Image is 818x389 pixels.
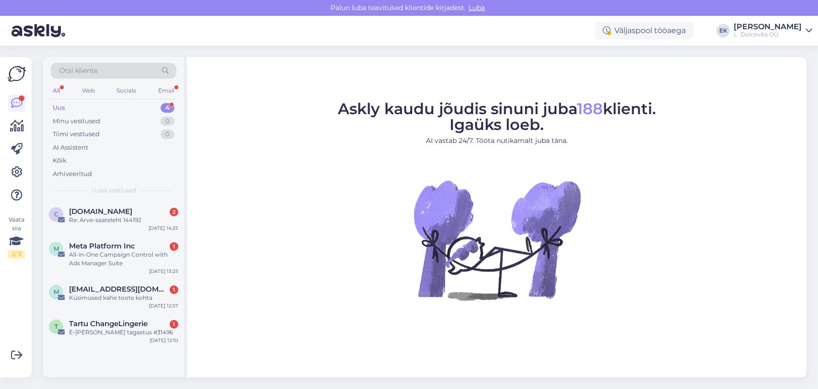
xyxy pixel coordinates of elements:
[170,320,178,329] div: 1
[69,242,135,250] span: Meta Platform Inc
[734,23,812,38] a: [PERSON_NAME]L´Dolcevita OÜ
[411,153,583,326] img: No Chat active
[92,186,136,195] span: Uued vestlused
[53,169,92,179] div: Arhiveeritud
[115,84,138,97] div: Socials
[161,130,174,139] div: 0
[466,3,488,12] span: Luba
[54,211,58,218] span: c
[338,136,656,146] p: AI vastab 24/7. Tööta nutikamalt juba täna.
[8,250,25,259] div: 2 / 3
[51,84,62,97] div: All
[716,24,730,37] div: EK
[69,250,178,268] div: All-in-One Campaign Control with Ads Manager Suite
[338,99,656,134] span: Askly kaudu jõudis sinuni juba klienti. Igaüks loeb.
[69,294,178,302] div: Küsimused kahe toote kohta
[53,143,88,153] div: AI Assistent
[69,207,132,216] span: changelingerie.ee
[149,268,178,275] div: [DATE] 13:25
[156,84,176,97] div: Email
[54,288,59,295] span: m
[80,84,97,97] div: Web
[53,103,65,113] div: Uus
[734,23,802,31] div: [PERSON_NAME]
[55,323,58,330] span: T
[54,245,59,252] span: M
[59,66,98,76] span: Otsi kliente
[734,31,802,38] div: L´Dolcevita OÜ
[8,215,25,259] div: Vaata siia
[149,302,178,309] div: [DATE] 12:57
[161,103,174,113] div: 4
[150,337,178,344] div: [DATE] 12:10
[149,224,178,232] div: [DATE] 14:25
[53,130,100,139] div: Tiimi vestlused
[577,99,603,118] span: 188
[161,117,174,126] div: 0
[170,208,178,216] div: 2
[170,285,178,294] div: 1
[69,285,169,294] span: maijakene@gmail.com
[170,242,178,251] div: 1
[8,65,26,83] img: Askly Logo
[69,328,178,337] div: E-[PERSON_NAME] tagastus #31496
[595,22,693,39] div: Väljaspool tööaega
[69,319,148,328] span: Tartu ChangeLingerie
[53,156,67,165] div: Kõik
[53,117,100,126] div: Minu vestlused
[69,216,178,224] div: Re: Arve-saateleht 144192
